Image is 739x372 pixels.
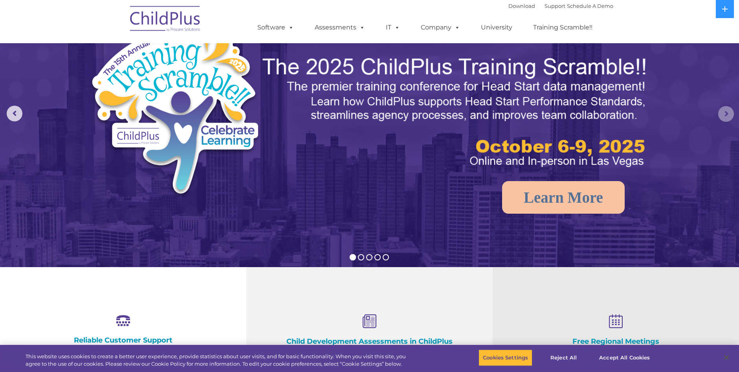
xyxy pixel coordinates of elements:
h4: Reliable Customer Support [39,336,207,345]
div: This website uses cookies to create a better user experience, provide statistics about user visit... [26,353,407,368]
button: Cookies Settings [479,350,532,366]
span: Phone number [109,84,143,90]
h4: Free Regional Meetings [532,337,700,346]
a: University [473,20,520,35]
font: | [508,3,613,9]
a: Schedule A Demo [567,3,613,9]
a: Training Scramble!! [525,20,600,35]
button: Accept All Cookies [595,350,654,366]
span: Last name [109,52,133,58]
a: IT [378,20,408,35]
a: Assessments [307,20,373,35]
a: Support [545,3,565,9]
a: Software [249,20,302,35]
h4: Child Development Assessments in ChildPlus [286,337,453,346]
a: Learn More [502,181,625,214]
a: Company [413,20,468,35]
button: Close [718,349,735,366]
img: ChildPlus by Procare Solutions [126,0,205,40]
a: Download [508,3,535,9]
button: Reject All [539,350,588,366]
